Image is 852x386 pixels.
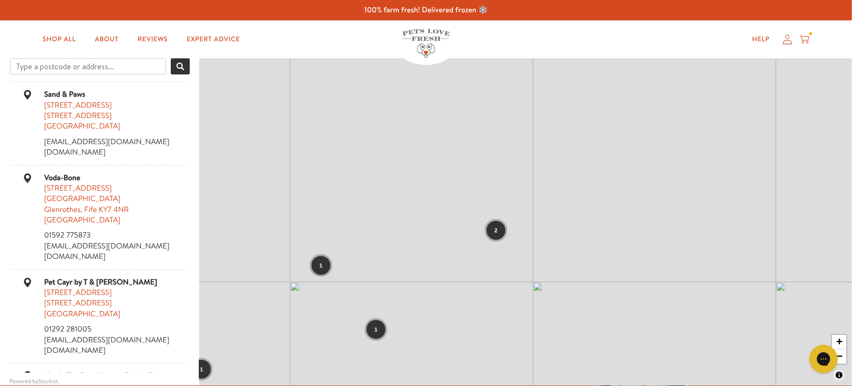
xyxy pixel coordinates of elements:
[192,360,211,379] div: Group of 1 locations
[44,335,169,345] a: [EMAIL_ADDRESS][DOMAIN_NAME]
[374,325,378,334] span: 1
[44,110,185,121] div: [STREET_ADDRESS]
[312,256,331,275] div: Group of 1 locations
[44,298,185,308] div: [STREET_ADDRESS]
[38,377,58,385] a: Stockist Store Locator software (This link will open in a new tab)
[35,30,83,49] a: Shop All
[9,377,190,386] div: Powered by .
[44,100,185,110] div: [STREET_ADDRESS]
[171,58,190,74] button: Search
[44,230,91,240] a: 01592 775873
[11,277,185,287] div: Pet Cayr by T & [PERSON_NAME]
[11,89,185,100] div: Sand & Paws
[44,137,169,147] a: [EMAIL_ADDRESS][DOMAIN_NAME]
[744,30,777,49] a: Help
[44,121,185,131] div: [GEOGRAPHIC_DATA]
[44,215,185,225] div: [GEOGRAPHIC_DATA]
[44,193,185,204] div: [GEOGRAPHIC_DATA]
[44,183,185,193] div: [STREET_ADDRESS]
[11,370,185,381] div: Not In The Dog House - Online Only
[44,251,106,262] a: voda-bone.co.uk (This link will open in a new tab)
[367,320,386,339] div: Group of 1 locations
[87,30,126,49] a: About
[11,173,185,183] div: Voda-Bone
[44,324,92,334] a: 01292 281005
[402,29,450,58] img: Pets Love Fresh
[44,287,185,298] div: [STREET_ADDRESS]
[44,345,106,356] a: rawcayr.com (This link will open in a new tab)
[10,58,166,74] input: Type a postcode or address...
[487,221,506,240] div: Group of 2 locations
[44,204,185,215] div: Glenrothes, Fife KY7 4NR
[179,30,248,49] a: Expert Advice
[44,241,169,251] a: [EMAIL_ADDRESS][DOMAIN_NAME]
[130,30,175,49] a: Reviews
[44,147,106,157] a: sandandpaws.co.uk (This link will open in a new tab)
[319,261,323,270] span: 1
[832,335,846,349] a: Zoom in
[44,309,185,319] div: [GEOGRAPHIC_DATA]
[805,341,843,377] iframe: Gorgias live chat messenger
[199,58,852,386] div: Map
[494,226,498,235] span: 2
[200,365,203,374] span: 1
